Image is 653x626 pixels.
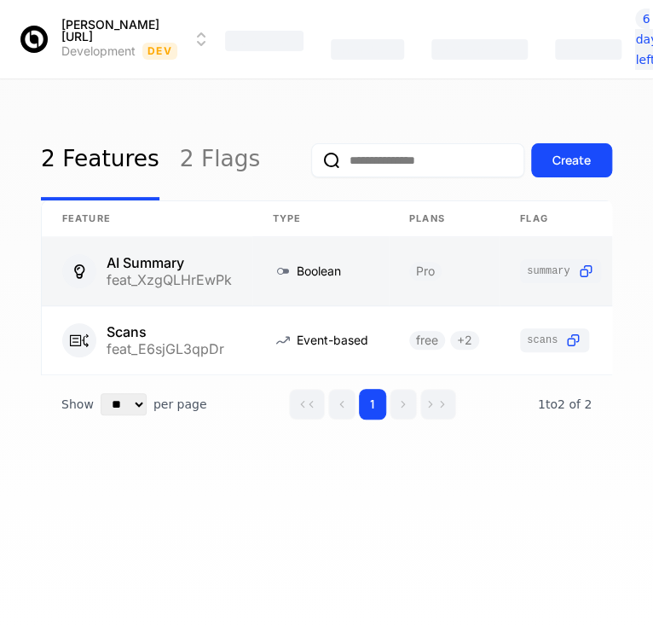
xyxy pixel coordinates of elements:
[328,389,355,420] button: Go to previous page
[289,389,325,420] button: Go to first page
[500,201,621,237] th: Flag
[42,201,252,237] th: Feature
[61,43,136,60] div: Development
[555,39,621,60] div: Events
[289,389,456,420] div: Page navigation
[390,389,417,420] button: Go to next page
[41,120,159,200] a: 2 Features
[142,43,177,60] span: Dev
[20,19,211,60] button: Select environment
[101,393,147,415] select: Select page size
[41,375,612,433] div: Table pagination
[153,396,207,413] span: per page
[531,143,612,177] button: Create
[180,120,260,200] a: 2 Flags
[61,19,174,43] span: [PERSON_NAME][URL]
[431,39,528,60] div: Companies
[61,396,94,413] span: Show
[331,39,403,60] div: Catalog
[389,201,500,237] th: Plans
[252,201,389,237] th: Type
[359,389,386,420] button: Go to page 1
[538,397,592,411] span: 2
[552,152,591,169] div: Create
[20,26,48,53] img: Billy.ai
[538,397,584,411] span: 1 to 2 of
[225,31,304,51] div: Features
[420,389,456,420] button: Go to last page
